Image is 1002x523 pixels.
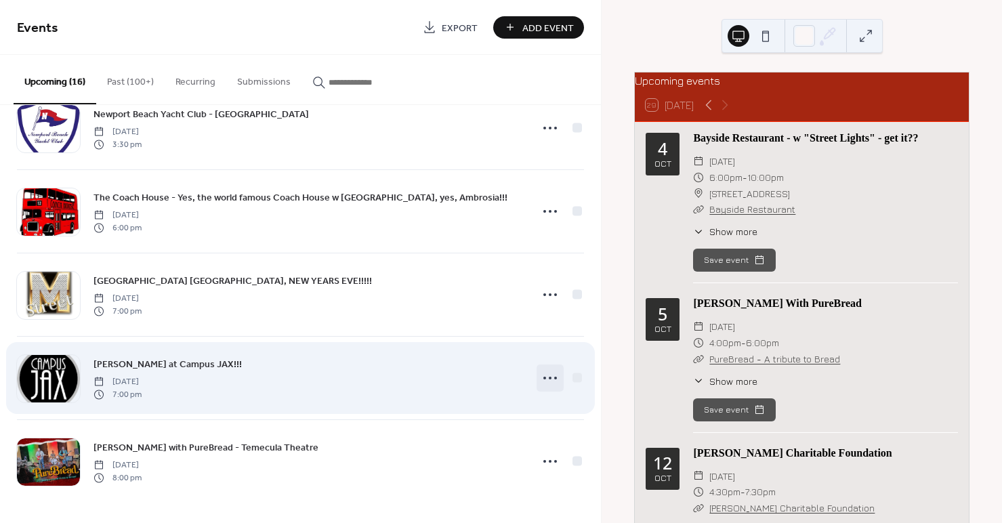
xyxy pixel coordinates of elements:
[522,21,574,35] span: Add Event
[693,398,776,421] button: Save event
[693,374,757,388] button: ​Show more
[93,126,142,138] span: [DATE]
[93,441,318,455] span: [PERSON_NAME] with PureBread - Temecula Theatre
[654,474,671,483] div: Oct
[93,293,142,305] span: [DATE]
[743,169,747,186] span: -
[693,132,918,144] a: Bayside Restaurant - w "Street Lights" - get it??
[709,468,735,484] span: [DATE]
[741,335,746,351] span: -
[96,55,165,103] button: Past (100+)
[693,351,704,367] div: ​
[693,201,704,217] div: ​
[693,447,892,459] a: [PERSON_NAME] Charitable Foundation
[635,72,969,89] div: Upcoming events
[709,335,741,351] span: 4:00pm
[693,484,704,500] div: ​
[93,358,242,372] span: [PERSON_NAME] at Campus JAX!!!
[93,106,309,122] a: Newport Beach Yacht Club - [GEOGRAPHIC_DATA]
[693,249,776,272] button: Save event
[658,140,667,157] div: 4
[693,500,704,516] div: ​
[740,484,745,500] span: -
[93,440,318,455] a: [PERSON_NAME] with PureBread - Temecula Theatre
[17,15,58,41] span: Events
[93,222,142,234] span: 6:00 pm
[693,468,704,484] div: ​
[93,274,372,289] span: [GEOGRAPHIC_DATA] [GEOGRAPHIC_DATA], NEW YEARS EVE!!!!!
[693,297,862,309] a: [PERSON_NAME] With PureBread
[93,273,372,289] a: [GEOGRAPHIC_DATA] [GEOGRAPHIC_DATA], NEW YEARS EVE!!!!!
[165,55,226,103] button: Recurring
[93,459,142,472] span: [DATE]
[709,374,757,388] span: Show more
[226,55,301,103] button: Submissions
[693,335,704,351] div: ​
[93,138,142,150] span: 3:30 pm
[93,388,142,400] span: 7:00 pm
[693,186,704,202] div: ​
[709,203,795,215] a: Bayside Restaurant
[93,108,309,122] span: Newport Beach Yacht Club - [GEOGRAPHIC_DATA]
[654,325,671,334] div: Oct
[653,455,672,472] div: 12
[709,484,740,500] span: 4:30pm
[709,169,743,186] span: 6:00pm
[709,224,757,238] span: Show more
[654,160,671,169] div: Oct
[93,190,507,205] a: The Coach House - Yes, the world famous Coach House w [GEOGRAPHIC_DATA], yes, Ambrosia!!!
[745,484,776,500] span: 7:30pm
[493,16,584,39] button: Add Event
[658,306,667,322] div: 5
[709,153,735,169] span: [DATE]
[442,21,478,35] span: Export
[693,153,704,169] div: ​
[93,305,142,317] span: 7:00 pm
[747,169,784,186] span: 10:00pm
[93,191,507,205] span: The Coach House - Yes, the world famous Coach House w [GEOGRAPHIC_DATA], yes, Ambrosia!!!
[709,318,735,335] span: [DATE]
[709,502,875,514] a: [PERSON_NAME] Charitable Foundation
[709,186,790,202] span: [STREET_ADDRESS]
[693,224,704,238] div: ​
[709,353,840,364] a: PureBread - A tribute to Bread
[693,224,757,238] button: ​Show more
[14,55,96,104] button: Upcoming (16)
[693,318,704,335] div: ​
[693,374,704,388] div: ​
[693,169,704,186] div: ​
[746,335,779,351] span: 6:00pm
[413,16,488,39] a: Export
[93,472,142,484] span: 8:00 pm
[93,356,242,372] a: [PERSON_NAME] at Campus JAX!!!
[93,209,142,222] span: [DATE]
[93,376,142,388] span: [DATE]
